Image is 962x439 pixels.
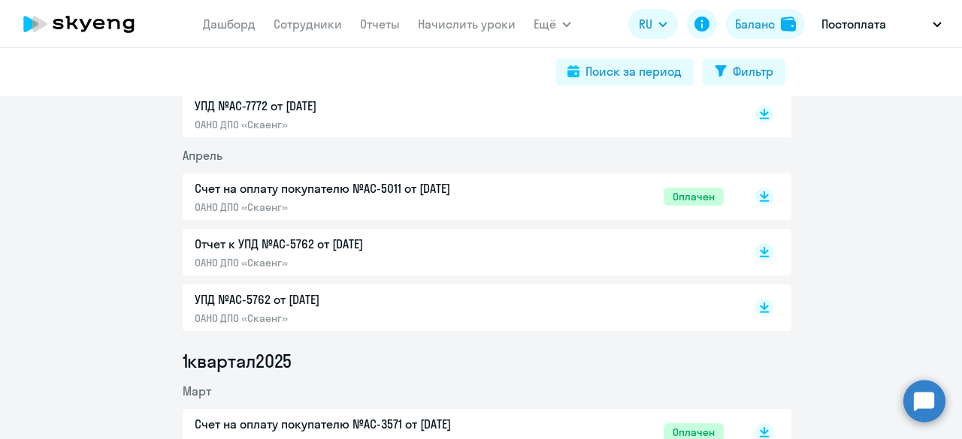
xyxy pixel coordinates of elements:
a: Счет на оплату покупателю №AC-5011 от [DATE]ОАНО ДПО «Скаенг»Оплачен [195,179,724,214]
button: Балансbalance [726,9,805,39]
a: Отчеты [360,17,400,32]
p: ОАНО ДПО «Скаенг» [195,200,510,214]
p: Счет на оплату покупателю №AC-5011 от [DATE] [195,179,510,197]
button: Ещё [534,9,571,39]
div: Поиск за период [585,62,682,80]
a: Начислить уроки [418,17,516,32]
a: УПД №AC-7772 от [DATE]ОАНО ДПО «Скаенг» [195,97,724,131]
img: balance [781,17,796,32]
p: Счет на оплату покупателю №AC-3571 от [DATE] [195,415,510,433]
p: УПД №AC-7772 от [DATE] [195,97,510,115]
p: ОАНО ДПО «Скаенг» [195,118,510,131]
a: Дашборд [203,17,256,32]
li: 1 квартал 2025 [183,349,791,373]
span: Оплачен [664,188,724,206]
p: ОАНО ДПО «Скаенг» [195,256,510,269]
button: Фильтр [703,59,785,86]
a: УПД №AC-5762 от [DATE]ОАНО ДПО «Скаенг» [195,290,724,325]
div: Баланс [735,15,775,33]
span: Март [183,383,211,398]
a: Сотрудники [274,17,342,32]
span: Ещё [534,15,556,33]
button: Поиск за период [555,59,694,86]
p: УПД №AC-5762 от [DATE] [195,290,510,308]
a: Отчет к УПД №AC-5762 от [DATE]ОАНО ДПО «Скаенг» [195,235,724,269]
p: Постоплата [821,15,886,33]
span: RU [639,15,652,33]
span: Апрель [183,148,222,163]
button: Постоплата [814,6,949,42]
button: RU [628,9,678,39]
div: Фильтр [733,62,773,80]
p: ОАНО ДПО «Скаенг» [195,311,510,325]
p: Отчет к УПД №AC-5762 от [DATE] [195,235,510,253]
